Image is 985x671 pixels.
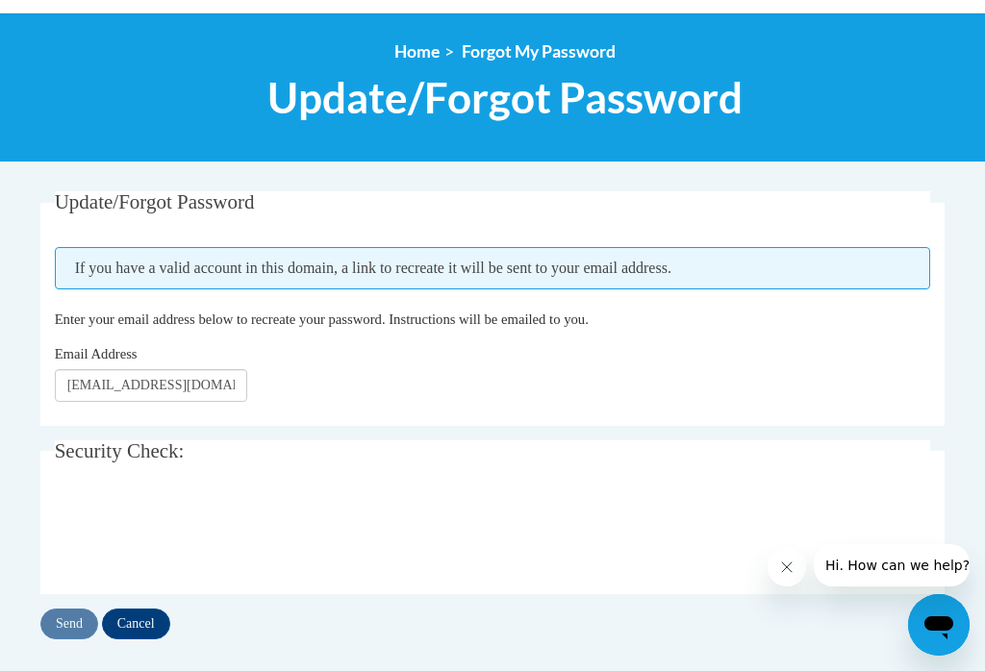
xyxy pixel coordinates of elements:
input: Email [55,369,247,402]
span: Update/Forgot Password [55,190,255,213]
span: Forgot My Password [462,41,616,62]
iframe: Message from company [814,544,970,586]
span: Email Address [55,346,138,361]
a: Home [394,41,440,62]
iframe: Close message [768,548,806,586]
span: Security Check: [55,439,185,462]
iframe: Button to launch messaging window [908,594,970,656]
span: If you have a valid account in this domain, a link to recreate it will be sent to your email addr... [55,247,931,289]
span: Enter your email address below to recreate your password. Instructions will be emailed to you. [55,311,589,327]
input: Cancel [102,609,170,639]
span: Update/Forgot Password [267,72,743,123]
iframe: reCAPTCHA [55,495,347,570]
